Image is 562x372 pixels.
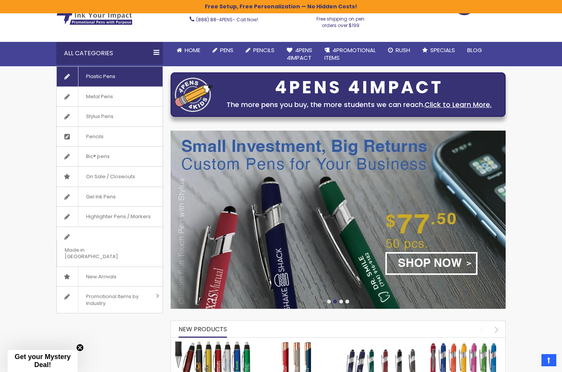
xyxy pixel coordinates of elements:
a: Click to Learn More. [425,100,492,109]
a: Pens [206,42,239,59]
a: Bic® pens [57,147,163,166]
span: Get your Mystery Deal! [14,353,70,369]
a: Pencils [57,127,163,147]
a: Custom Soft Touch Metal Pen - Stylus Top [342,341,418,348]
a: 4Pens4impact [281,42,318,67]
div: prev [475,323,489,336]
img: four_pen_logo.png [175,77,213,112]
div: next [490,323,503,336]
div: All Categories [56,42,163,65]
div: 4PENS 4IMPACT [217,80,501,96]
iframe: Google Customer Reviews [499,351,562,372]
span: Home [185,46,200,54]
a: Rush [382,42,416,59]
span: Promotional Items by Industry [78,287,153,313]
a: Ellipse Softy Brights with Stylus Pen - Laser [426,341,502,348]
span: Blog [467,46,482,54]
span: New Arrivals [78,267,124,287]
span: Gel Ink Pens [78,187,123,207]
a: Crosby Softy Rose Gold with Stylus Pen - Mirror Laser [259,341,335,348]
span: Bic® pens [78,147,117,166]
a: Highlighter Pens / Markers [57,207,163,227]
span: Specials [430,46,455,54]
span: Pencils [253,46,275,54]
span: Made in [GEOGRAPHIC_DATA] [57,240,144,267]
span: Stylus Pens [78,107,121,126]
a: Specials [416,42,461,59]
span: 4PROMOTIONAL ITEMS [324,46,376,62]
span: 4Pens 4impact [287,46,312,62]
a: Metal Pens [57,87,163,107]
a: Plastic Pens [57,67,163,86]
div: Get your Mystery Deal!Close teaser [8,350,78,372]
a: Pencils [239,42,281,59]
a: (888) 88-4PENS [196,16,233,23]
span: Highlighter Pens / Markers [78,207,158,227]
span: Metal Pens [78,87,121,107]
span: Pens [220,46,233,54]
span: - Call Now! [196,16,258,23]
a: Made in [GEOGRAPHIC_DATA] [57,227,163,267]
a: Promotional Items by Industry [57,287,163,313]
span: Rush [396,46,410,54]
span: Pencils [78,127,111,147]
img: /custom-soft-touch-pen-metal-barrel.html [171,131,506,309]
a: On Sale / Closeouts [57,167,163,187]
span: Plastic Pens [78,67,123,86]
span: New Products [179,325,227,334]
span: On Sale / Closeouts [78,167,143,187]
a: 4PROMOTIONALITEMS [318,42,382,67]
div: The more pens you buy, the more students we can reach. [217,99,501,110]
button: Close teaser [76,344,84,351]
div: Free shipping on pen orders over $199 [309,13,373,28]
a: New Arrivals [57,267,163,287]
a: Home [171,42,206,59]
a: Stylus Pens [57,107,163,126]
a: Blog [461,42,488,59]
a: The Barton Custom Pens Special Offer [175,341,251,348]
a: Gel Ink Pens [57,187,163,207]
